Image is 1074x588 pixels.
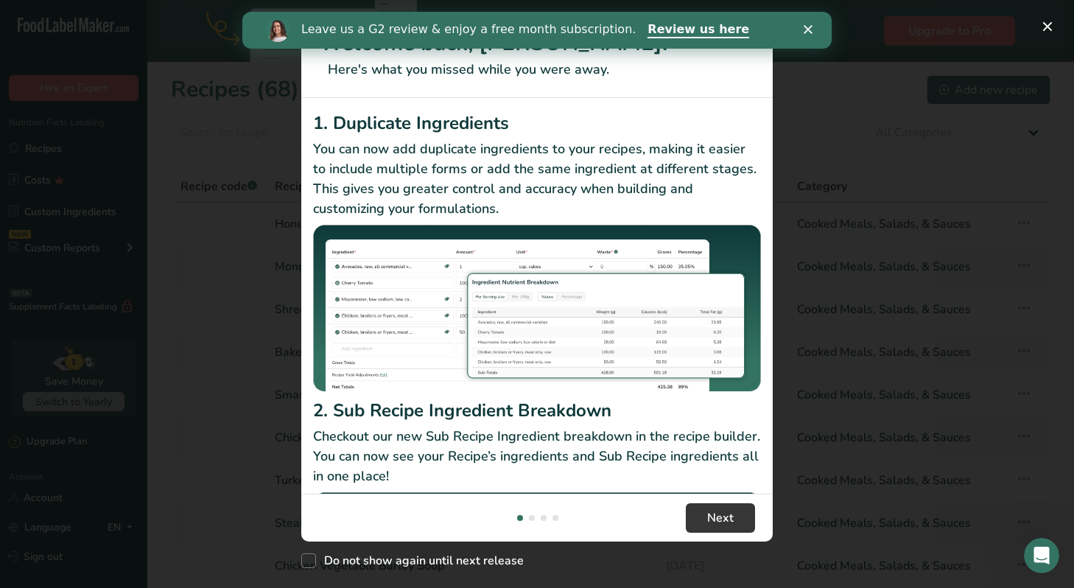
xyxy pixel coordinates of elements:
[707,509,734,527] span: Next
[1024,538,1059,573] iframe: Intercom live chat
[313,225,761,392] img: Duplicate Ingredients
[313,139,761,219] p: You can now add duplicate ingredients to your recipes, making it easier to include multiple forms...
[242,12,832,49] iframe: Intercom live chat banner
[686,503,755,533] button: Next
[313,397,761,424] h2: 2. Sub Recipe Ingredient Breakdown
[319,60,755,80] p: Here's what you missed while you were away.
[313,427,761,486] p: Checkout our new Sub Recipe Ingredient breakdown in the recipe builder. You can now see your Reci...
[313,110,761,136] h2: 1. Duplicate Ingredients
[561,13,576,22] div: Close
[316,553,524,568] span: Do not show again until next release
